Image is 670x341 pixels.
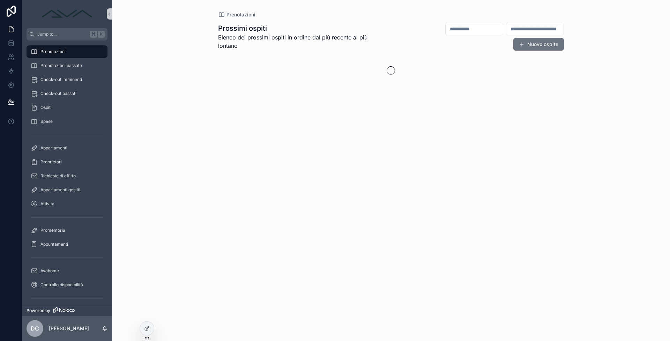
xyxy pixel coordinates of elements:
div: scrollable content [22,40,112,305]
span: Promemoria [40,228,65,233]
a: Appuntamenti [27,238,107,251]
a: Prenotazioni passate [27,59,107,72]
a: Appartamenti [27,142,107,154]
h1: Prossimi ospiti [218,23,388,33]
span: Prenotazioni [226,11,255,18]
img: App logo [39,8,95,20]
span: Richieste di affitto [40,173,76,179]
span: Check-out imminenti [40,77,82,82]
span: Appuntamenti [40,242,68,247]
a: Appartamenti gestiti [27,184,107,196]
span: Spese [40,119,53,124]
span: Ospiti [40,105,52,110]
a: Check-out passati [27,87,107,100]
span: Check-out passati [40,91,76,96]
a: Prenotazioni [27,45,107,58]
p: [PERSON_NAME] [49,325,89,332]
span: K [98,31,104,37]
span: Appartamenti gestiti [40,187,80,193]
a: Powered by [22,305,112,316]
span: Avahome [40,268,59,274]
span: Appartamenti [40,145,67,151]
a: Promemoria [27,224,107,237]
a: Attività [27,198,107,210]
a: Ospiti [27,101,107,114]
a: Richieste di affitto [27,170,107,182]
span: DC [31,324,39,333]
a: Prenotazioni [218,11,255,18]
button: Jump to...K [27,28,107,40]
button: Nuovo ospite [513,38,564,51]
span: Prenotazioni [40,49,66,54]
a: Avahome [27,265,107,277]
span: Elenco dei prossimi ospiti in ordine dal più recente al più lontano [218,33,388,50]
span: Proprietari [40,159,62,165]
span: Jump to... [37,31,87,37]
span: Powered by [27,308,50,313]
a: Controllo disponibilità [27,279,107,291]
span: Attività [40,201,54,207]
a: Spese [27,115,107,128]
a: Proprietari [27,156,107,168]
span: Prenotazioni passate [40,63,82,68]
span: Controllo disponibilità [40,282,83,288]
a: Check-out imminenti [27,73,107,86]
